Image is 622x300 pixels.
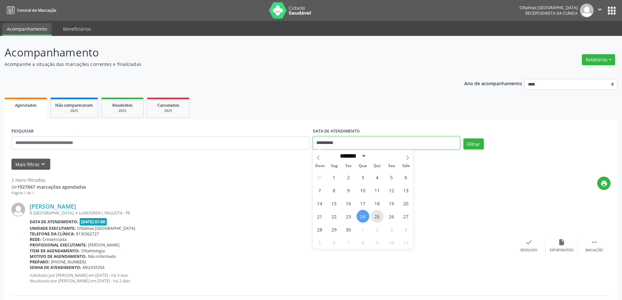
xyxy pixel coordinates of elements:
span: Setembro 30, 2025 [342,223,355,236]
span: Setembro 28, 2025 [313,223,326,236]
span: Setembro 10, 2025 [357,184,369,197]
span: Outubro 3, 2025 [385,223,398,236]
img: img [11,203,25,216]
span: Agendados [15,103,37,108]
span: Setembro 9, 2025 [342,184,355,197]
a: Acompanhamento [2,23,52,36]
i: insert_drive_file [558,239,565,246]
span: Setembro 29, 2025 [328,223,341,236]
strong: 1927847 marcações agendadas [17,184,86,190]
b: Item de agendamento: [30,248,80,254]
p: Solicitado por [PERSON_NAME] em [DATE] - há 9 dias Atualizado por [PERSON_NAME] em [DATE] - há 2 ... [30,273,513,284]
span: Agosto 31, 2025 [313,171,326,183]
p: Acompanhe a situação das marcações correntes e finalizadas [5,61,434,68]
span: [PHONE_NUMBER] [51,259,86,265]
span: Setembro 20, 2025 [400,197,412,210]
i: print [600,180,608,187]
span: Sáb [399,164,413,168]
i:  [591,239,598,246]
span: Outubro 7, 2025 [342,236,355,249]
span: Sex [384,164,399,168]
div: Resolvido [520,248,537,253]
span: Setembro 5, 2025 [385,171,398,183]
a: Beneficiários [58,23,96,35]
b: Motivo de agendamento: [30,254,87,259]
div: Mais ações [585,248,603,253]
div: 2025 [55,108,93,113]
div: Exportar (PDF) [550,248,573,253]
span: Setembro 4, 2025 [371,171,384,183]
span: Setembro 25, 2025 [371,210,384,223]
div: 2025 [106,108,139,113]
div: 2 itens filtrados [11,177,86,183]
div: de [11,183,86,190]
b: Unidade executante: [30,226,76,231]
a: Central de Marcação [5,5,56,16]
select: Month [338,152,367,159]
span: Setembro 21, 2025 [313,210,326,223]
button:  [594,4,606,17]
span: Outubro 1, 2025 [357,223,369,236]
span: Recepcionista da clínica [525,10,578,16]
div: 2025 [152,108,184,113]
button: Mais filtroskeyboard_arrow_down [11,159,50,170]
span: Outubro 4, 2025 [400,223,412,236]
span: Outubro 11, 2025 [400,236,412,249]
span: Outubro 9, 2025 [371,236,384,249]
span: Qui [370,164,384,168]
a: [PERSON_NAME] [30,203,76,210]
span: Cancelados [157,103,179,108]
span: Não informado [88,254,116,259]
span: Oftalmax [GEOGRAPHIC_DATA] [77,226,135,231]
button: Relatórios [582,54,615,65]
span: Outubro 5, 2025 [313,236,326,249]
span: Dom [313,164,327,168]
b: Telefone da clínica: [30,231,75,237]
span: Setembro 3, 2025 [357,171,369,183]
span: Não compareceram [55,103,93,108]
span: Setembro 12, 2025 [385,184,398,197]
span: Setembro 2, 2025 [342,171,355,183]
span: Setembro 6, 2025 [400,171,412,183]
span: Setembro 26, 2025 [385,210,398,223]
span: Central de Marcação [17,8,56,13]
b: Senha de atendimento: [30,265,81,270]
p: Ano de acompanhamento [464,79,522,87]
button: print [597,177,611,190]
span: Outubro 6, 2025 [328,236,341,249]
span: Ter [341,164,356,168]
span: [PERSON_NAME] [88,242,120,248]
span: Outubro 2, 2025 [371,223,384,236]
label: DATA DE ATENDIMENTO [313,126,360,136]
input: Year [366,152,388,159]
b: Preparo: [30,259,50,265]
p: Acompanhamento [5,44,434,61]
span: Setembro 19, 2025 [385,197,398,210]
span: M02935354 [83,265,104,270]
span: Outubro 8, 2025 [357,236,369,249]
span: Setembro 13, 2025 [400,184,412,197]
i: keyboard_arrow_down [40,161,47,168]
label: PESQUISAR [11,126,34,136]
span: Resolvidos [112,103,133,108]
span: Credenciada [42,237,67,242]
span: Setembro 1, 2025 [328,171,341,183]
span: Setembro 23, 2025 [342,210,355,223]
span: Setembro 18, 2025 [371,197,384,210]
span: Setembro 15, 2025 [328,197,341,210]
span: Setembro 11, 2025 [371,184,384,197]
span: Oftalmologia [81,248,105,254]
button: apps [606,5,617,16]
span: Setembro 24, 2025 [357,210,369,223]
div: Oftalmax [GEOGRAPHIC_DATA] [519,5,578,10]
span: Setembro 17, 2025 [357,197,369,210]
span: [DATE] 07:00 [80,218,107,226]
span: Seg [327,164,341,168]
b: Profissional executante: [30,242,87,248]
span: Setembro 8, 2025 [328,184,341,197]
span: Setembro 14, 2025 [313,197,326,210]
span: Setembro 27, 2025 [400,210,412,223]
b: Data de atendimento: [30,219,78,225]
img: img [580,4,594,17]
span: Setembro 7, 2025 [313,184,326,197]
